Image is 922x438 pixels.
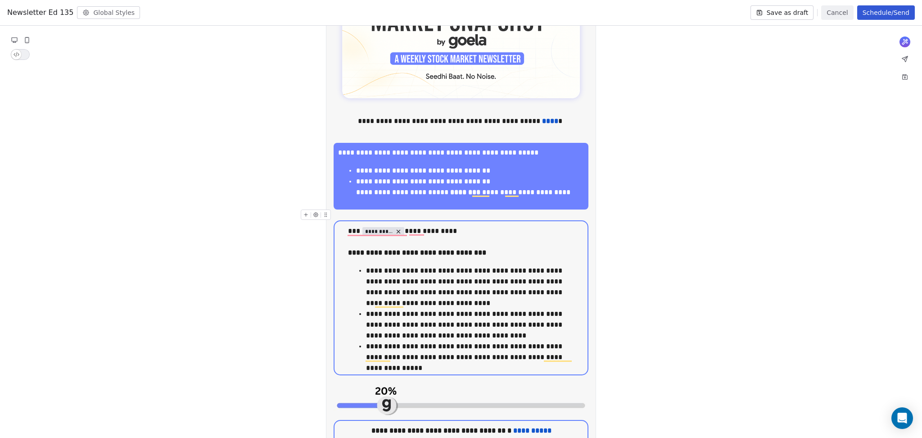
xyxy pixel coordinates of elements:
[750,5,814,20] button: Save as draft
[77,6,140,19] button: Global Styles
[891,407,913,429] div: Open Intercom Messenger
[821,5,853,20] button: Cancel
[7,7,73,18] span: Newsletter Ed 135
[857,5,915,20] button: Schedule/Send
